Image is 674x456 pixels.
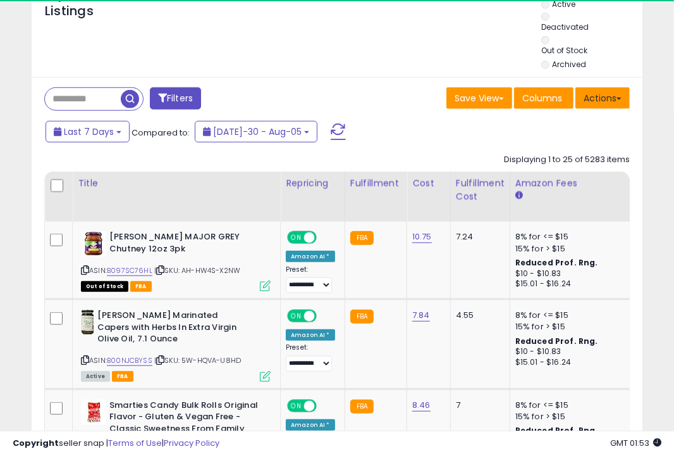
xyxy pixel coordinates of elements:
[81,281,128,292] span: All listings that are currently out of stock and unavailable for purchase on Amazon
[515,357,620,368] div: $15.01 - $16.24
[107,265,152,276] a: B097SC76HL
[81,310,94,335] img: 51W4ily1JZL._SL40_.jpg
[515,177,625,190] div: Amazon Fees
[541,22,589,32] label: Deactivated
[109,231,263,258] b: [PERSON_NAME] MAJOR GREY Chutney 12oz 3pk
[286,265,335,294] div: Preset:
[81,371,110,382] span: All listings currently available for purchase on Amazon
[412,177,445,190] div: Cost
[107,355,152,366] a: B00NJCBYSS
[515,257,598,268] b: Reduced Prof. Rng.
[515,243,620,255] div: 15% for > $15
[515,231,620,243] div: 8% for <= $15
[130,281,152,292] span: FBA
[350,400,374,414] small: FBA
[515,279,620,289] div: $15.01 - $16.24
[412,399,431,412] a: 8.46
[286,343,335,372] div: Preset:
[515,321,620,332] div: 15% for > $15
[81,231,271,290] div: ASIN:
[412,231,432,243] a: 10.75
[112,371,133,382] span: FBA
[315,311,335,322] span: OFF
[108,437,162,449] a: Terms of Use
[286,251,335,262] div: Amazon AI *
[286,329,335,341] div: Amazon AI *
[575,87,630,109] button: Actions
[515,346,620,357] div: $10 - $10.83
[522,92,562,104] span: Columns
[515,336,598,346] b: Reduced Prof. Rng.
[81,231,106,256] img: 51swv9pScXL._SL40_.jpg
[412,309,430,322] a: 7.84
[150,87,201,110] button: Filters
[288,232,304,243] span: ON
[515,411,620,422] div: 15% for > $15
[515,400,620,411] div: 8% for <= $15
[164,437,219,449] a: Privacy Policy
[541,45,587,56] label: Out of Stock
[552,59,586,70] label: Archived
[350,310,374,324] small: FBA
[195,121,317,142] button: [DATE]-30 - Aug-05
[350,177,401,190] div: Fulfillment
[456,231,500,243] div: 7.24
[610,437,661,449] span: 2025-08-13 01:53 GMT
[288,400,304,411] span: ON
[286,177,340,190] div: Repricing
[132,127,190,139] span: Compared to:
[515,190,523,201] small: Amazon Fees.
[456,177,505,203] div: Fulfillment Cost
[64,125,114,138] span: Last 7 Days
[456,400,500,411] div: 7
[288,311,304,322] span: ON
[13,437,59,449] strong: Copyright
[514,87,573,109] button: Columns
[315,400,335,411] span: OFF
[504,154,630,166] div: Displaying 1 to 25 of 5283 items
[315,232,335,243] span: OFF
[46,121,130,142] button: Last 7 Days
[81,310,271,380] div: ASIN:
[81,400,106,425] img: 41+jg7I4eOL._SL40_.jpg
[350,231,374,245] small: FBA
[515,310,620,321] div: 8% for <= $15
[515,269,620,279] div: $10 - $10.83
[154,355,241,365] span: | SKU: 5W-HQVA-U8HD
[154,265,240,275] span: | SKU: AH-HW4S-X2NW
[456,310,500,321] div: 4.55
[97,310,251,348] b: [PERSON_NAME] Marinated Capers with Herbs In Extra Virgin Olive Oil, 7.1 Ounce
[13,438,219,450] div: seller snap | |
[78,177,275,190] div: Title
[213,125,302,138] span: [DATE]-30 - Aug-05
[45,3,94,20] h5: Listings
[446,87,512,109] button: Save View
